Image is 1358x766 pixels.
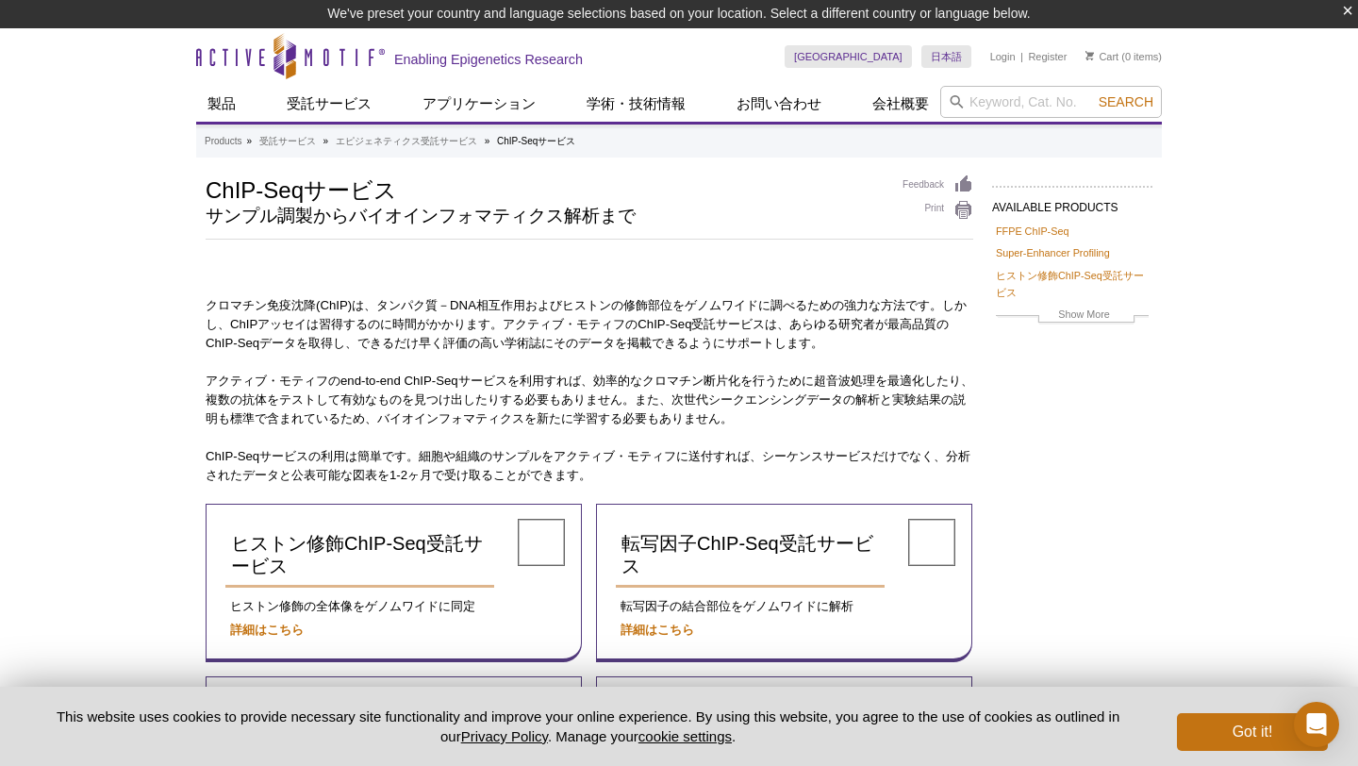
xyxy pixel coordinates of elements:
[231,533,483,576] span: ヒストン修飾ChIP-Seq受託サービス
[394,51,583,68] h2: Enabling Epigenetics Research
[518,519,565,566] img: histone modification ChIP-Seq
[1085,50,1118,63] a: Cart
[996,244,1110,261] a: Super-Enhancer Profiling
[461,728,548,744] a: Privacy Policy
[485,136,490,146] li: »
[621,623,694,637] a: 詳細はこちら
[1177,713,1328,751] button: Got it!
[206,208,884,225] h2: サンプル調製からバイオインフォマティクス解析まで
[638,728,732,744] button: cookie settings
[336,133,477,150] a: エピジェネティクス受託サービス
[1085,45,1162,68] li: (0 items)
[206,296,973,353] p: クロマチン免疫沈降(ChIP)は、タンパク質－DNA相互作用およびヒストンの修飾部位をゲノムワイドに調べるための強力な方法です。しかし、ChIPアッセイは習得するのに時間がかかります。アクティブ...
[908,519,955,566] img: transcription factor ChIP-Seq
[1099,94,1153,109] span: Search
[225,524,494,588] a: ヒストン修飾ChIP-Seq受託サービス
[992,186,1152,220] h2: AVAILABLE PRODUCTS
[616,524,885,588] a: 転写因子ChIP-Seq受託サービス
[411,86,547,122] a: アプリケーション
[206,372,973,428] p: アクティブ・モティフのend-to-end ChIP-Seqサービスを利用すれば、効率的なクロマチン断片化を行うために超音波処理を最適化したり、複数の抗体をテストして有効なものを見つけ出したりす...
[621,533,873,576] span: 転写因子ChIP-Seq受託サービス
[259,133,316,150] a: 受託サービス
[1093,93,1159,110] button: Search
[861,86,940,122] a: 会社概要
[206,175,884,203] h1: ChIP-Seqサービス
[575,86,697,122] a: 学術・技術情報
[497,136,575,146] li: ChIP-Seqサービス
[996,267,1149,301] a: ヒストン修飾ChIP-Seq受託サービス
[1020,45,1023,68] li: |
[30,707,1146,746] p: This website uses cookies to provide necessary site functionality and improve your online experie...
[996,223,1068,240] a: FFPE ChIP-Seq
[230,623,304,637] a: 詳細はこちら
[206,447,973,485] p: ChIP-Seqサービスの利用は簡単です。細胞や組織のサンプルをアクティブ・モティフに送付すれば、シーケンスサービスだけでなく、分析されたデータと公表可能な図表を1-2ヶ月で受け取ることができます。
[1085,51,1094,60] img: Your Cart
[196,86,247,122] a: 製品
[225,597,562,616] p: ヒストン修飾の全体像をゲノムワイドに同定
[1294,702,1339,747] div: Open Intercom Messenger
[725,86,833,122] a: お問い合わせ
[921,45,971,68] a: 日本語
[940,86,1162,118] input: Keyword, Cat. No.
[903,200,973,221] a: Print
[205,133,241,150] a: Products
[323,136,329,146] li: »
[246,136,252,146] li: »
[785,45,912,68] a: [GEOGRAPHIC_DATA]
[275,86,383,122] a: 受託サービス
[616,597,952,616] p: 転写因子の結合部位をゲノムワイドに解析
[990,50,1016,63] a: Login
[903,175,973,195] a: Feedback
[996,306,1149,327] a: Show More
[1028,50,1067,63] a: Register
